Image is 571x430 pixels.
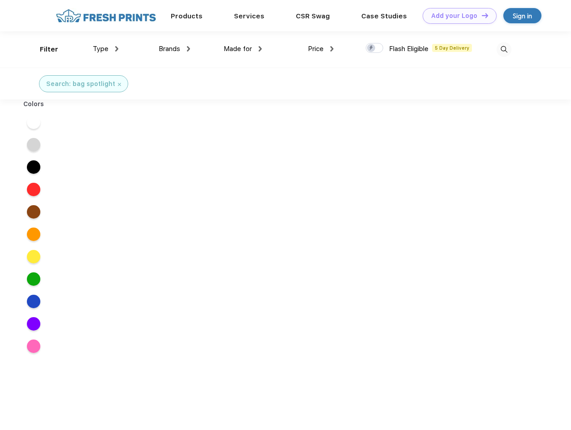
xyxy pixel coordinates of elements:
[17,99,51,109] div: Colors
[118,83,121,86] img: filter_cancel.svg
[159,45,180,53] span: Brands
[224,45,252,53] span: Made for
[330,46,333,52] img: dropdown.png
[503,8,541,23] a: Sign in
[432,44,472,52] span: 5 Day Delivery
[40,44,58,55] div: Filter
[187,46,190,52] img: dropdown.png
[259,46,262,52] img: dropdown.png
[497,42,511,57] img: desktop_search.svg
[46,79,115,89] div: Search: bag spotlight
[115,46,118,52] img: dropdown.png
[308,45,324,53] span: Price
[171,12,203,20] a: Products
[482,13,488,18] img: DT
[389,45,428,53] span: Flash Eligible
[513,11,532,21] div: Sign in
[431,12,477,20] div: Add your Logo
[93,45,108,53] span: Type
[53,8,159,24] img: fo%20logo%202.webp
